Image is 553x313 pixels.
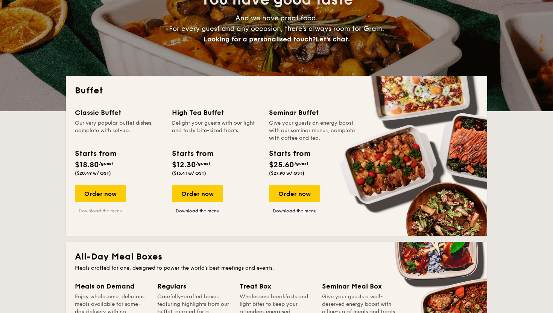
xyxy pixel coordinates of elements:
[169,14,384,43] span: And we have great food. For every guest and any occasion, there’s always room for Grain.
[294,161,308,166] span: /guest
[75,119,163,142] div: Our very popular buffet dishes, complete with set-up.
[75,281,148,292] div: Meals on Demand
[172,185,223,202] div: Order now
[196,161,210,166] span: /guest
[75,85,478,97] h2: Buffet
[269,107,357,118] div: Seminar Buffet
[172,107,260,118] div: High Tea Buffet
[75,208,126,214] a: Download the menu
[172,171,206,176] span: ($13.41 w/ GST)
[269,208,320,214] a: Download the menu
[75,107,163,118] div: Classic Buffet
[322,281,395,292] div: Seminar Meal Box
[75,185,126,202] div: Order now
[75,171,111,176] span: ($20.49 w/ GST)
[75,160,99,169] span: $18.80
[172,148,213,159] div: Starts from
[157,281,231,292] div: Regulars
[75,148,116,159] div: Starts from
[75,251,478,263] h2: All-Day Meal Boxes
[172,160,196,169] span: $12.30
[172,119,260,142] div: Delight your guests with our light and tasty bite-sized treats.
[269,160,294,169] span: $25.60
[269,185,320,202] div: Order now
[75,264,478,272] div: Meals crafted for one, designed to power the world's best meetings and events.
[269,171,304,176] span: ($27.90 w/ GST)
[269,119,357,142] div: Give your guests an energy boost with our seminar menus, complete with coffee and tea.
[99,161,113,166] span: /guest
[269,148,310,159] div: Starts from
[172,208,223,214] a: Download the menu
[240,281,313,292] div: Treat Box
[316,35,350,43] span: Let's chat.
[204,35,316,43] span: Looking for a personalised touch?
